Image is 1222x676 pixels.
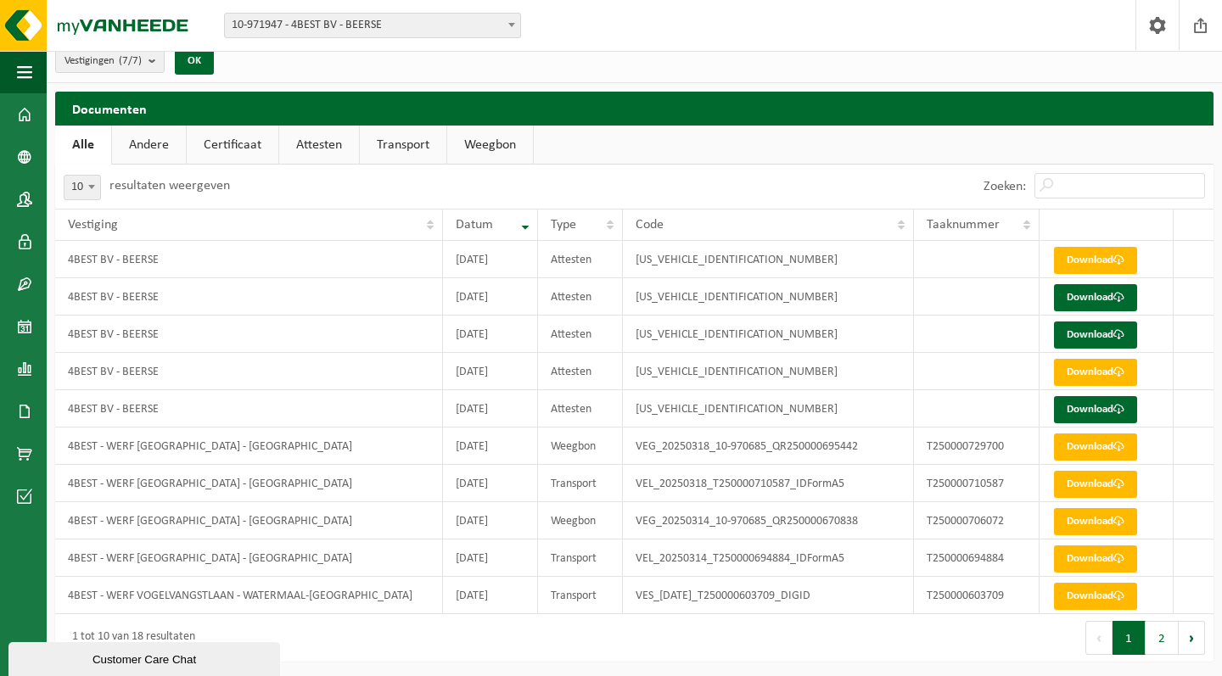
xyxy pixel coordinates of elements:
td: T250000694884 [914,539,1040,577]
td: 4BEST - WERF [GEOGRAPHIC_DATA] - [GEOGRAPHIC_DATA] [55,502,443,539]
td: 4BEST - WERF [GEOGRAPHIC_DATA] - [GEOGRAPHIC_DATA] [55,465,443,502]
span: Taaknummer [927,218,1000,232]
a: Download [1054,471,1137,498]
td: 4BEST BV - BEERSE [55,316,443,353]
td: T250000603709 [914,577,1040,614]
span: Vestigingen [64,48,142,74]
td: [DATE] [443,353,538,390]
a: Download [1054,545,1137,573]
td: [US_VEHICLE_IDENTIFICATION_NUMBER] [623,353,914,390]
span: Datum [456,218,493,232]
button: Previous [1085,621,1113,655]
td: T250000706072 [914,502,1040,539]
td: 4BEST - WERF [GEOGRAPHIC_DATA] - [GEOGRAPHIC_DATA] [55,427,443,465]
td: [DATE] [443,427,538,465]
a: Download [1054,583,1137,610]
td: Weegbon [538,502,624,539]
span: 10 [64,176,100,199]
td: [US_VEHICLE_IDENTIFICATION_NUMBER] [623,316,914,353]
label: Zoeken: [984,180,1026,193]
button: OK [175,47,214,75]
a: Download [1054,321,1137,349]
a: Alle [55,126,111,165]
td: [DATE] [443,278,538,316]
td: [DATE] [443,465,538,502]
td: 4BEST BV - BEERSE [55,353,443,390]
td: Transport [538,539,624,577]
td: 4BEST BV - BEERSE [55,278,443,316]
a: Download [1054,433,1137,461]
td: T250000710587 [914,465,1040,502]
td: Attesten [538,353,624,390]
div: 1 tot 10 van 18 resultaten [64,623,195,653]
td: Attesten [538,390,624,427]
td: [DATE] [443,577,538,614]
td: [US_VEHICLE_IDENTIFICATION_NUMBER] [623,278,914,316]
button: Vestigingen(7/7) [55,47,165,73]
td: 4BEST BV - BEERSE [55,241,443,278]
td: [DATE] [443,316,538,353]
td: Attesten [538,316,624,353]
span: Type [551,218,576,232]
label: resultaten weergeven [109,179,230,193]
td: Attesten [538,278,624,316]
span: Code [636,218,664,232]
button: 1 [1113,621,1146,655]
span: 10 [64,175,101,200]
td: VEL_20250318_T250000710587_IDFormA5 [623,465,914,502]
td: [US_VEHICLE_IDENTIFICATION_NUMBER] [623,241,914,278]
a: Andere [112,126,186,165]
td: Transport [538,577,624,614]
td: VEG_20250314_10-970685_QR250000670838 [623,502,914,539]
span: Vestiging [68,218,118,232]
td: VES_[DATE]_T250000603709_DIGID [623,577,914,614]
td: VEL_20250314_T250000694884_IDFormA5 [623,539,914,577]
td: 4BEST BV - BEERSE [55,390,443,427]
a: Weegbon [447,126,533,165]
a: Certificaat [187,126,278,165]
a: Download [1054,359,1137,386]
a: Download [1054,247,1137,274]
a: Download [1054,396,1137,423]
td: [US_VEHICLE_IDENTIFICATION_NUMBER] [623,390,914,427]
a: Attesten [279,126,359,165]
a: Transport [360,126,446,165]
iframe: chat widget [8,639,283,676]
td: 4BEST - WERF VOGELVANGSTLAAN - WATERMAAL-[GEOGRAPHIC_DATA] [55,577,443,614]
a: Download [1054,508,1137,535]
td: T250000729700 [914,427,1040,465]
td: [DATE] [443,539,538,577]
td: [DATE] [443,241,538,278]
td: Weegbon [538,427,624,465]
button: Next [1179,621,1205,655]
td: Attesten [538,241,624,278]
span: 10-971947 - 4BEST BV - BEERSE [225,14,520,37]
span: 10-971947 - 4BEST BV - BEERSE [224,13,521,38]
td: Transport [538,465,624,502]
button: 2 [1146,621,1179,655]
td: VEG_20250318_10-970685_QR250000695442 [623,427,914,465]
td: 4BEST - WERF [GEOGRAPHIC_DATA] - [GEOGRAPHIC_DATA] [55,539,443,577]
h2: Documenten [55,92,1214,125]
td: [DATE] [443,502,538,539]
a: Download [1054,284,1137,311]
count: (7/7) [119,55,142,66]
td: [DATE] [443,390,538,427]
